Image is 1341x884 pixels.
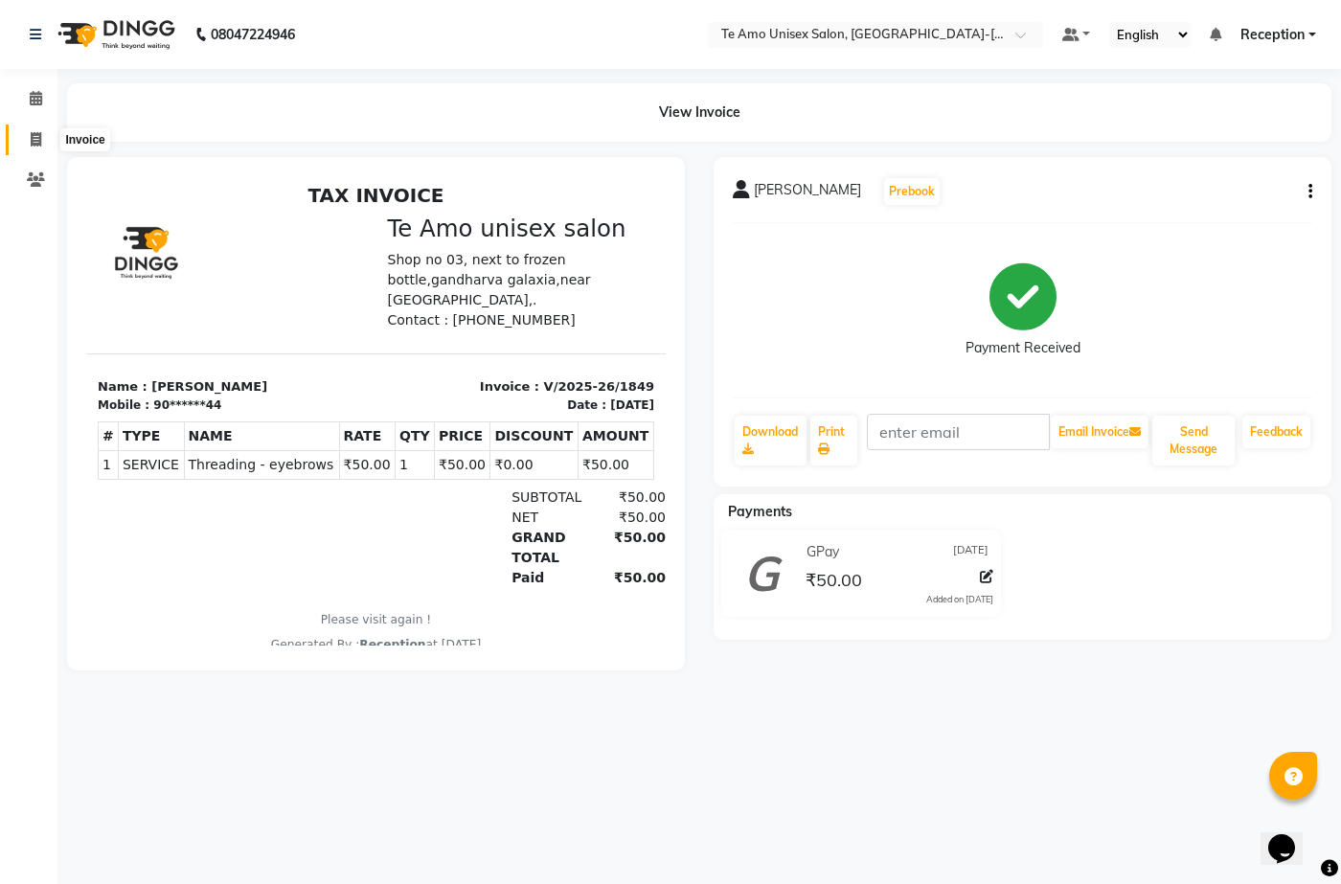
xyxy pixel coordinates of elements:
[491,274,567,303] td: ₹50.00
[497,331,580,351] div: ₹50.00
[49,8,180,61] img: logo
[404,245,492,274] th: DISCOUNT
[302,74,569,134] p: Shop no 03, next to frozen bottle,gandharva galaxia,near [GEOGRAPHIC_DATA],.
[926,593,993,606] div: Added on [DATE]
[884,178,940,205] button: Prebook
[32,245,98,274] th: TYPE
[302,38,569,66] h3: Te Amo unisex salon
[497,351,580,392] div: ₹50.00
[11,8,568,31] h2: TAX INVOICE
[11,220,63,238] div: Mobile :
[60,128,109,151] div: Invoice
[867,414,1050,450] input: enter email
[810,416,857,465] a: Print
[309,274,349,303] td: 1
[11,435,568,452] p: Please visit again !
[491,245,567,274] th: AMOUNT
[32,274,98,303] td: SERVICE
[211,8,295,61] b: 08047224946
[349,245,404,274] th: PRICE
[11,201,279,220] p: Name : [PERSON_NAME]
[12,274,33,303] td: 1
[481,220,520,238] div: Date :
[735,416,807,465] a: Download
[12,245,33,274] th: #
[349,274,404,303] td: ₹50.00
[806,569,862,596] span: ₹50.00
[273,462,339,475] span: Reception
[1242,416,1310,448] a: Feedback
[754,180,861,207] span: [PERSON_NAME]
[414,311,496,331] div: SUBTOTAL
[1051,416,1148,448] button: Email Invoice
[966,338,1080,358] div: Payment Received
[414,351,496,392] div: GRAND TOTAL
[11,460,568,477] div: Generated By : at [DATE]
[497,311,580,331] div: ₹50.00
[414,331,496,351] div: NET
[1240,25,1305,45] span: Reception
[309,245,349,274] th: QTY
[302,134,569,154] p: Contact : [PHONE_NUMBER]
[497,392,580,412] div: ₹50.00
[414,392,496,412] div: Paid
[807,542,839,562] span: GPay
[1261,807,1322,865] iframe: chat widget
[302,201,569,220] p: Invoice : V/2025-26/1849
[98,245,253,274] th: NAME
[67,83,1331,142] div: View Invoice
[253,245,308,274] th: RATE
[1152,416,1235,465] button: Send Message
[102,279,249,299] span: Threading - eyebrows
[953,542,989,562] span: [DATE]
[524,220,568,238] div: [DATE]
[404,274,492,303] td: ₹0.00
[728,503,792,520] span: Payments
[253,274,308,303] td: ₹50.00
